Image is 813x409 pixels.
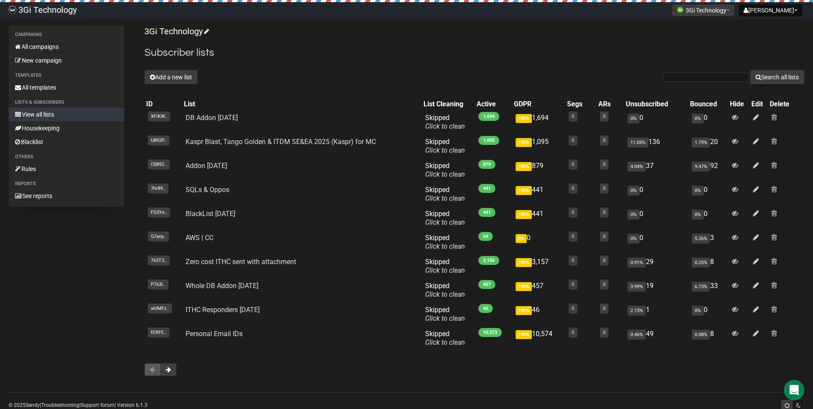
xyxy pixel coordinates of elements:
[512,230,565,254] td: 0
[572,186,574,191] a: 0
[624,98,688,110] th: Unsubscribed: No sort applied, activate to apply an ascending sort
[627,186,639,195] span: 0%
[516,138,532,147] span: 100%
[478,328,502,337] span: 10,573
[572,114,574,119] a: 0
[512,254,565,278] td: 3,157
[516,210,532,219] span: 100%
[567,100,588,108] div: Segs
[603,186,606,191] a: 0
[512,278,565,302] td: 457
[770,100,796,108] div: Delete
[688,182,729,206] td: 0
[478,232,493,241] span: 54
[478,280,495,289] span: 457
[572,258,574,263] a: 0
[186,186,229,194] a: SQLs & Oppos
[598,100,615,108] div: ARs
[692,282,710,292] span: 6.73%
[512,182,565,206] td: 441
[688,302,729,326] td: 0
[627,114,639,123] span: 0%
[425,146,465,154] a: Click to clean
[9,97,124,108] li: Lists & subscribers
[41,402,79,408] a: Troubleshooting
[624,110,688,134] td: 0
[624,254,688,278] td: 29
[784,380,804,400] div: Open Intercom Messenger
[478,160,495,169] span: 879
[148,208,170,217] span: FS5Ye..
[148,304,172,313] span: wUMFz..
[425,194,465,202] a: Click to clean
[751,100,766,108] div: Edit
[627,162,646,171] span: 4.04%
[516,114,532,123] span: 100%
[9,30,124,40] li: Campaigns
[9,162,124,176] a: Rules
[627,138,648,147] span: 11.05%
[425,186,465,202] span: Skipped
[425,138,465,154] span: Skipped
[186,282,258,290] a: Whole DB Addon [DATE]
[730,100,748,108] div: Hide
[627,210,639,220] span: 0%
[572,138,574,143] a: 0
[425,114,465,130] span: Skipped
[425,122,465,130] a: Click to clean
[186,258,296,266] a: Zero cost ITHC sent with attachment
[9,108,124,121] a: View all lists
[572,330,574,335] a: 0
[688,278,729,302] td: 33
[425,306,465,322] span: Skipped
[672,4,735,16] button: 3Gi Technology
[627,282,646,292] span: 3.99%
[624,302,688,326] td: 1
[692,258,710,268] span: 0.25%
[9,121,124,135] a: Housekeeping
[624,278,688,302] td: 19
[425,162,465,178] span: Skipped
[603,114,606,119] a: 0
[512,302,565,326] td: 46
[627,306,646,316] span: 2.13%
[148,159,170,169] span: C0892..
[692,210,704,220] span: 0%
[425,330,465,346] span: Skipped
[750,98,768,110] th: Edit: No sort applied, sorting is disabled
[624,230,688,254] td: 0
[186,234,213,242] a: AWS | CC
[627,234,639,244] span: 0%
[9,40,124,54] a: All campaigns
[425,266,465,274] a: Click to clean
[692,114,704,123] span: 0%
[148,328,169,337] span: fCRFE..
[9,6,16,14] img: 4201c117bde267367e2074cdc52732f5
[148,256,170,265] span: 763T3..
[739,4,802,16] button: [PERSON_NAME]
[9,54,124,67] a: New campaign
[565,98,597,110] th: Segs: No sort applied, activate to apply an ascending sort
[186,162,227,170] a: Addon [DATE]
[425,282,465,298] span: Skipped
[9,135,124,149] a: Blacklist
[144,26,208,36] a: 3Gi Technology
[603,330,606,335] a: 0
[603,234,606,239] a: 0
[512,110,565,134] td: 1,694
[9,152,124,162] li: Others
[688,134,729,158] td: 20
[512,98,565,110] th: GDPR: No sort applied, activate to apply an ascending sort
[626,100,680,108] div: Unsubscribed
[603,138,606,143] a: 0
[9,189,124,203] a: See reports
[512,326,565,350] td: 10,574
[627,258,646,268] span: 0.91%
[144,70,198,84] button: Add a new list
[148,111,170,121] span: XFlKW..
[690,100,727,108] div: Bounced
[624,134,688,158] td: 136
[692,330,710,340] span: 0.08%
[512,158,565,182] td: 879
[514,100,557,108] div: GDPR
